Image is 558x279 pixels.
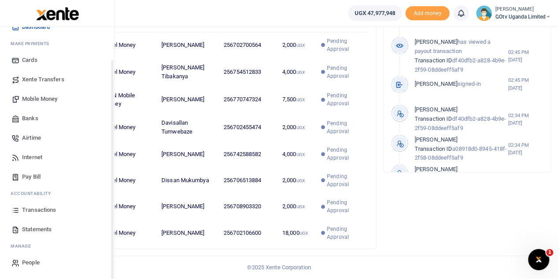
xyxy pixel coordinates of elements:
[22,56,37,65] span: Cards
[296,70,304,75] small: UGX
[7,148,107,167] a: Internet
[508,76,543,92] small: 02:45 PM [DATE]
[415,106,457,113] span: [PERSON_NAME]
[7,50,107,70] a: Cards
[327,146,363,162] span: Pending Approval
[508,141,543,157] small: 02:34 PM [DATE]
[327,92,363,107] span: Pending Approval
[296,178,304,183] small: UGX
[546,249,553,256] span: 1
[495,13,551,21] span: GOtv Uganda Limited
[7,200,107,220] a: Transactions
[415,80,508,89] p: signed-in
[22,172,41,181] span: Pay Bill
[219,32,277,58] td: 256702700564
[157,141,219,167] td: [PERSON_NAME]
[22,134,41,142] span: Airtime
[348,5,402,21] a: UGX 47,977,948
[99,168,157,194] td: Airtel Money
[17,190,51,197] span: countability
[277,32,316,58] td: 2,000
[157,114,219,141] td: Davisallan Tumwebaze
[476,5,551,21] a: profile-user [PERSON_NAME] GOtv Uganda Limited
[22,75,64,84] span: Xente Transfers
[22,225,52,234] span: Statements
[219,194,277,220] td: 256708903320
[508,49,543,64] small: 02:45 PM [DATE]
[99,58,157,86] td: Airtel Money
[415,105,508,133] p: df40dfb2-a828-4b9e-2f59-08ddeeff5af9
[355,9,395,18] span: UGX 47,977,948
[405,6,449,21] li: Toup your wallet
[7,220,107,239] a: Statements
[327,225,363,241] span: Pending Approval
[277,168,316,194] td: 2,000
[7,109,107,128] a: Banks
[296,43,304,48] small: UGX
[99,194,157,220] td: Airtel Money
[157,220,219,245] td: [PERSON_NAME]
[35,10,79,16] a: logo-small logo-large logo-large
[415,38,457,45] span: [PERSON_NAME]
[7,187,107,200] li: Ac
[327,37,363,53] span: Pending Approval
[405,6,449,21] span: Add money
[277,86,316,113] td: 7,500
[415,80,457,87] span: [PERSON_NAME]
[7,89,107,109] a: Mobile Money
[296,125,304,130] small: UGX
[476,5,492,21] img: profile-user
[157,86,219,113] td: [PERSON_NAME]
[22,114,38,123] span: Banks
[7,37,107,50] li: M
[277,58,316,86] td: 4,000
[157,168,219,194] td: Dissan Mukumbya
[277,194,316,220] td: 2,000
[415,57,452,64] span: Transaction ID
[415,136,457,143] span: [PERSON_NAME]
[327,64,363,80] span: Pending Approval
[99,141,157,167] td: Airtel Money
[22,153,42,162] span: Internet
[22,95,57,103] span: Mobile Money
[22,258,40,267] span: People
[415,145,452,152] span: Transaction ID
[296,97,304,102] small: UGX
[345,5,405,21] li: Wallet ballance
[296,204,304,209] small: UGX
[415,135,508,163] p: a08918d0-8945-418f-2f58-08ddeeff5af9
[415,166,457,172] span: [PERSON_NAME]
[99,86,157,113] td: MTN Mobile Money
[219,114,277,141] td: 256702455474
[22,206,56,214] span: Transactions
[36,7,79,20] img: logo-large
[277,141,316,167] td: 4,000
[7,253,107,272] a: People
[15,243,31,249] span: anage
[508,112,543,127] small: 02:34 PM [DATE]
[405,9,449,16] a: Add money
[495,6,551,13] small: [PERSON_NAME]
[219,141,277,167] td: 256742588582
[415,38,508,74] p: has viewed a payout transaction df40dfb2-a828-4b9e-2f59-08ddeeff5af9
[528,249,549,270] iframe: Intercom live chat
[277,114,316,141] td: 2,000
[327,172,363,188] span: Pending Approval
[7,239,107,253] li: M
[15,40,49,47] span: ake Payments
[99,220,157,245] td: Airtel Money
[99,32,157,58] td: Airtel Money
[327,119,363,135] span: Pending Approval
[157,32,219,58] td: [PERSON_NAME]
[99,114,157,141] td: Airtel Money
[415,165,508,192] p: 84c8efa3-5fbd-42ba-2f57-08ddeeff5af9
[7,167,107,187] a: Pay Bill
[7,70,107,89] a: Xente Transfers
[219,168,277,194] td: 256706513884
[219,58,277,86] td: 256754512833
[277,220,316,245] td: 18,000
[7,128,107,148] a: Airtime
[157,194,219,220] td: [PERSON_NAME]
[327,199,363,214] span: Pending Approval
[300,231,308,236] small: UGX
